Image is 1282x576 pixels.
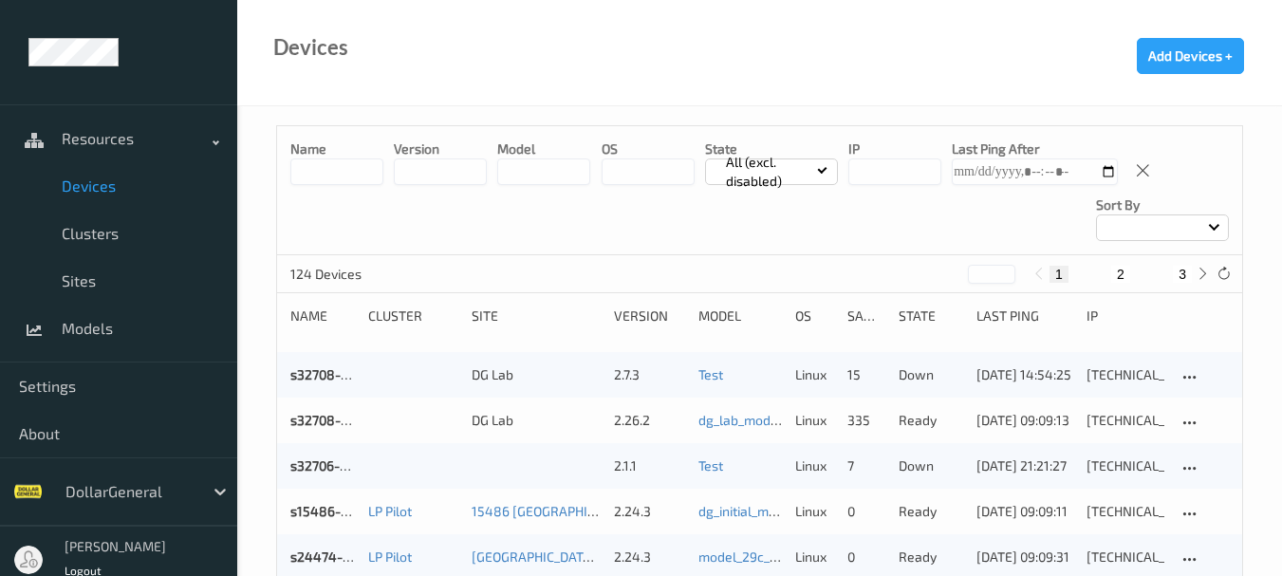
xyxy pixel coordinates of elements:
div: 0 [847,548,886,567]
button: 1 [1050,266,1068,283]
div: ip [1087,307,1164,325]
p: Sort by [1096,195,1229,214]
p: model [497,139,590,158]
a: LP Pilot [368,503,412,519]
div: 2.24.3 [614,548,685,567]
p: linux [795,548,834,567]
a: Test [698,457,723,474]
a: model_29c_above150_same_other [698,548,905,565]
div: Devices [273,38,348,57]
div: version [614,307,685,325]
p: linux [795,502,834,521]
a: [GEOGRAPHIC_DATA][US_STATE], [GEOGRAPHIC_DATA] [472,548,794,565]
p: IP [848,139,941,158]
p: OS [602,139,695,158]
div: 7 [847,456,886,475]
div: State [899,307,963,325]
div: 2.1.1 [614,456,685,475]
a: s32708-cr12 [290,366,366,382]
a: s32706-cr12 [290,457,365,474]
a: Test [698,366,723,382]
div: [TECHNICAL_ID] [1087,502,1164,521]
p: Last Ping After [952,139,1118,158]
p: Name [290,139,383,158]
div: 2.24.3 [614,502,685,521]
p: ready [899,548,963,567]
div: 0 [847,502,886,521]
div: OS [795,307,834,325]
div: DG Lab [472,365,601,384]
div: DG Lab [472,411,601,430]
div: [TECHNICAL_ID] [1087,548,1164,567]
div: 2.7.3 [614,365,685,384]
p: down [899,456,963,475]
div: [DATE] 21:21:27 [976,456,1073,475]
button: Add Devices + [1137,38,1244,74]
p: linux [795,365,834,384]
div: [TECHNICAL_ID] [1087,411,1164,430]
a: s32708-cr14 [290,412,367,428]
div: Name [290,307,355,325]
p: linux [795,456,834,475]
div: Samples [847,307,886,325]
p: ready [899,411,963,430]
p: down [899,365,963,384]
a: LP Pilot [368,548,412,565]
a: s15486-cr11 [290,503,364,519]
div: Site [472,307,601,325]
p: All (excl. disabled) [719,153,818,191]
div: [TECHNICAL_ID] [1087,365,1164,384]
div: [DATE] 09:09:31 [976,548,1073,567]
p: linux [795,411,834,430]
button: 2 [1111,266,1130,283]
div: 335 [847,411,886,430]
p: 124 Devices [290,265,433,284]
div: 2.26.2 [614,411,685,430]
div: [DATE] 09:09:11 [976,502,1073,521]
p: State [705,139,838,158]
a: dg_initial_model_020 [698,503,824,519]
a: dg_lab_model_030 [698,412,810,428]
div: 15 [847,365,886,384]
div: Cluster [368,307,458,325]
div: [TECHNICAL_ID] [1087,456,1164,475]
div: [DATE] 09:09:13 [976,411,1073,430]
a: 15486 [GEOGRAPHIC_DATA], [GEOGRAPHIC_DATA] [472,503,767,519]
p: version [394,139,487,158]
div: [DATE] 14:54:25 [976,365,1073,384]
button: 3 [1173,266,1192,283]
a: s24474-cr11 [290,548,366,565]
div: Model [698,307,782,325]
p: ready [899,502,963,521]
div: Last Ping [976,307,1073,325]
